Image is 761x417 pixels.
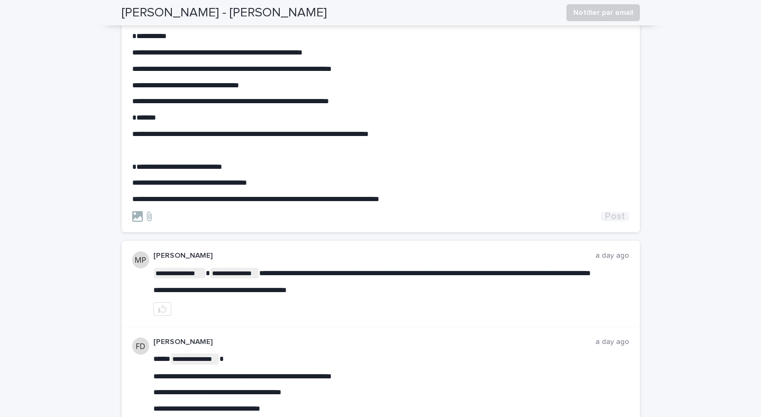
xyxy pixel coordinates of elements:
button: Post [601,212,629,221]
button: like this post [153,302,171,316]
p: a day ago [595,338,629,347]
p: [PERSON_NAME] [153,251,595,260]
h2: [PERSON_NAME] - [PERSON_NAME] [122,5,327,21]
span: Post [605,212,625,221]
button: Notifier par email [566,4,640,21]
p: a day ago [595,251,629,260]
p: [PERSON_NAME] [153,338,595,347]
span: Notifier par email [573,7,633,18]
